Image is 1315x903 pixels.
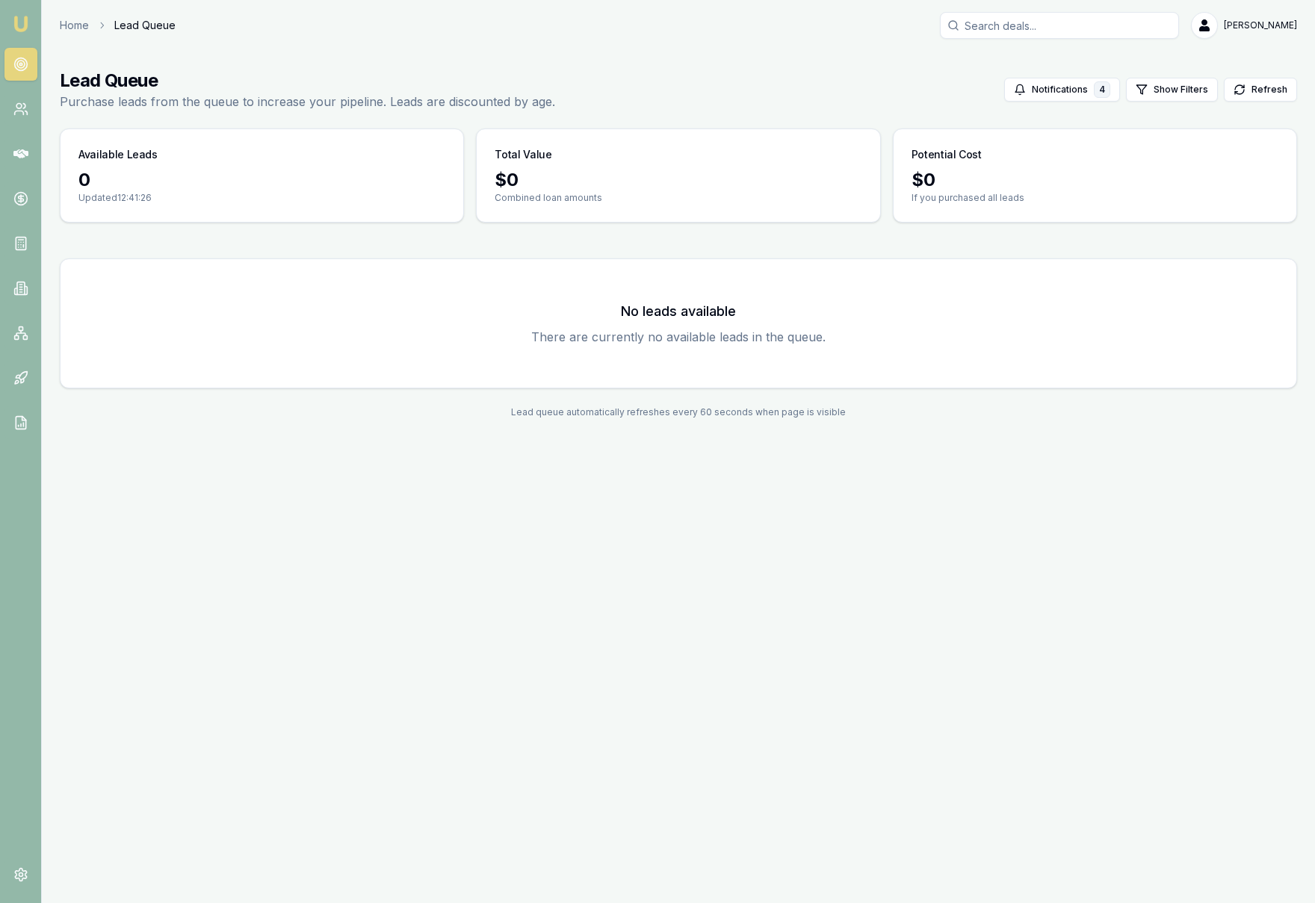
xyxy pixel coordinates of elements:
[912,168,1278,192] div: $ 0
[1004,78,1120,102] button: Notifications4
[495,147,551,162] h3: Total Value
[912,147,982,162] h3: Potential Cost
[1224,19,1297,31] span: [PERSON_NAME]
[78,328,1278,346] p: There are currently no available leads in the queue.
[912,192,1278,204] p: If you purchased all leads
[60,93,555,111] p: Purchase leads from the queue to increase your pipeline. Leads are discounted by age.
[114,18,176,33] span: Lead Queue
[60,406,1297,418] div: Lead queue automatically refreshes every 60 seconds when page is visible
[940,12,1179,39] input: Search deals
[78,147,158,162] h3: Available Leads
[60,69,555,93] h1: Lead Queue
[495,168,861,192] div: $ 0
[78,168,445,192] div: 0
[78,192,445,204] p: Updated 12:41:26
[1126,78,1218,102] button: Show Filters
[78,301,1278,322] h3: No leads available
[60,18,176,33] nav: breadcrumb
[495,192,861,204] p: Combined loan amounts
[12,15,30,33] img: emu-icon-u.png
[1224,78,1297,102] button: Refresh
[1094,81,1110,98] div: 4
[60,18,89,33] a: Home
